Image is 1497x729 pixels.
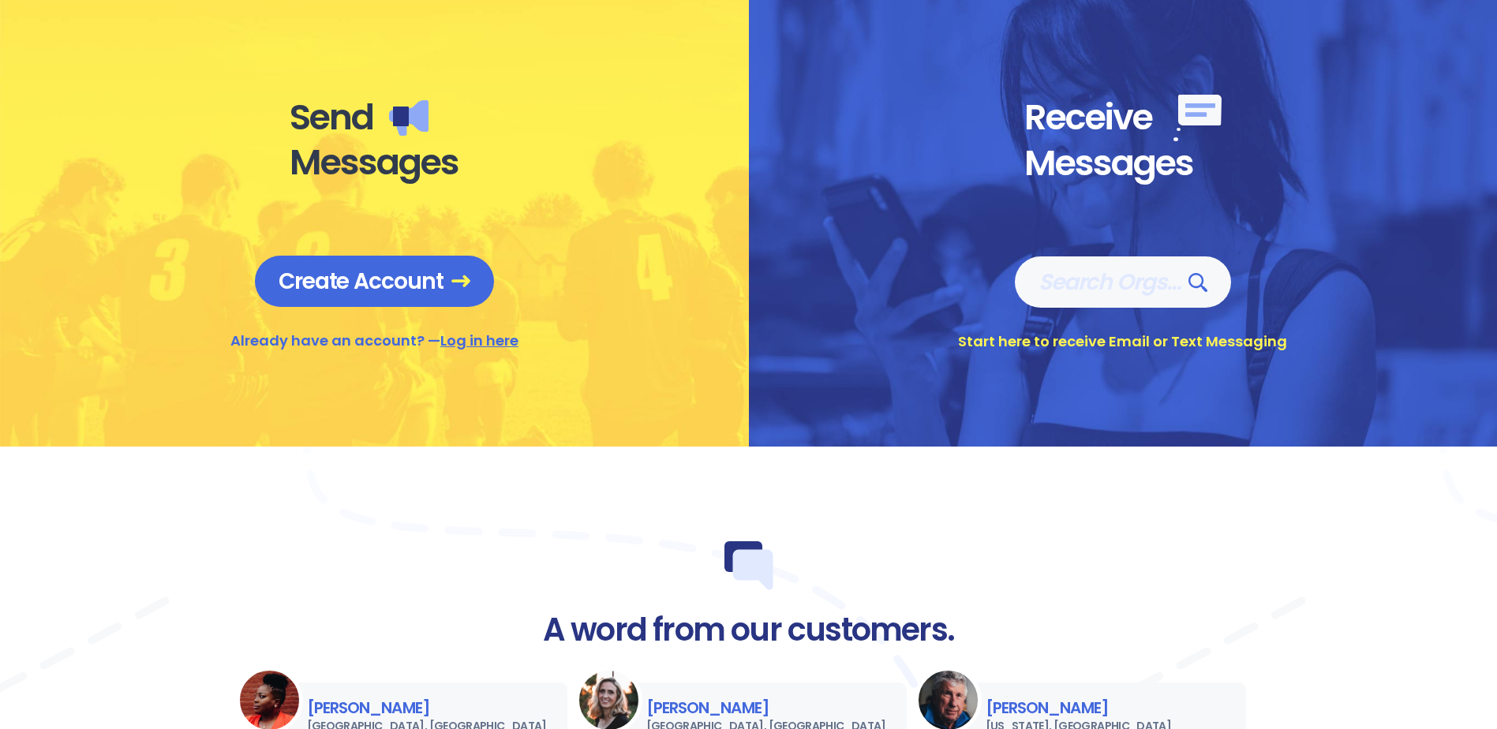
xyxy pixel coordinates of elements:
div: Messages [1024,141,1222,185]
a: Create Account [255,256,494,307]
div: [PERSON_NAME] [946,698,1230,718]
div: Messages [290,140,458,185]
div: Send [290,95,458,140]
div: A word from our customers. [543,614,954,647]
a: Search Orgs… [1015,256,1231,308]
div: Start here to receive Email or Text Messaging [958,331,1287,352]
span: Create Account [279,267,470,295]
div: [PERSON_NAME] [607,698,891,718]
span: Search Orgs… [1039,268,1207,296]
a: Log in here [440,331,518,350]
div: [PERSON_NAME] [268,698,552,718]
div: Receive [1024,95,1222,141]
div: Already have an account? — [230,331,518,351]
img: Receive messages [1173,95,1222,141]
img: Dialogue bubble [724,541,773,590]
img: Send messages [389,100,429,136]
